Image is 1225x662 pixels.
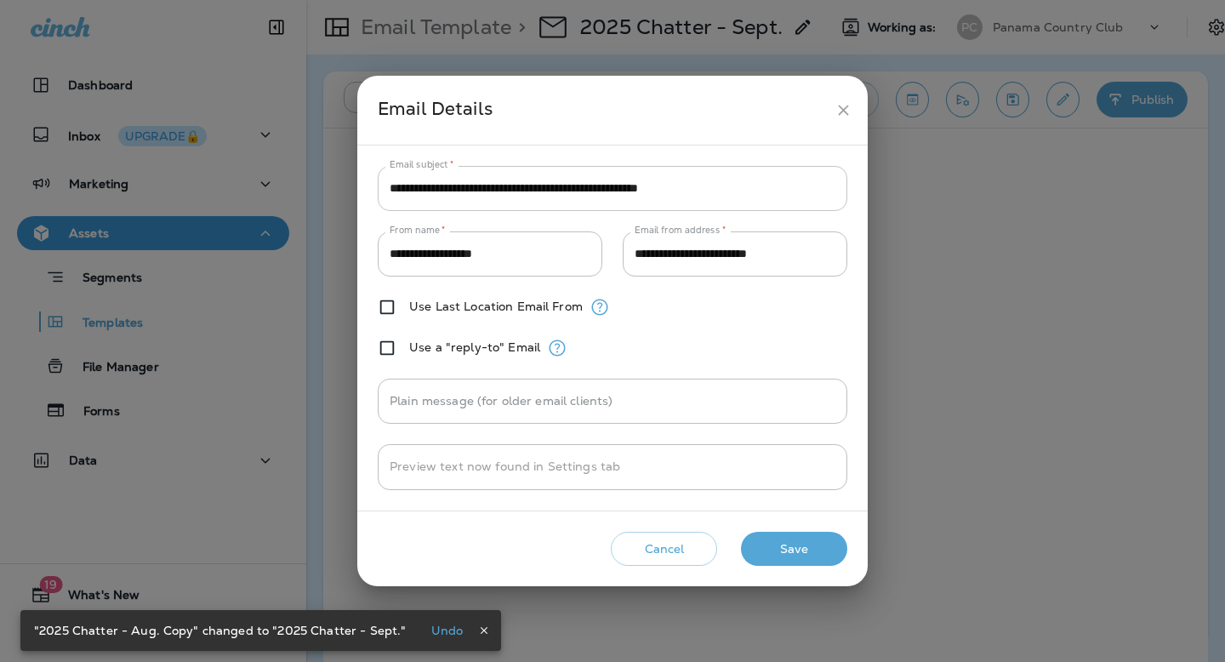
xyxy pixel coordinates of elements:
[741,532,847,567] button: Save
[635,224,726,237] label: Email from address
[34,615,406,646] div: "2025 Chatter - Aug. Copy" changed to "2025 Chatter - Sept."
[431,624,464,637] p: Undo
[390,224,446,237] label: From name
[409,300,583,313] label: Use Last Location Email From
[378,94,828,126] div: Email Details
[390,158,454,171] label: Email subject
[611,532,717,567] button: Cancel
[828,94,859,126] button: close
[409,340,540,354] label: Use a "reply-to" Email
